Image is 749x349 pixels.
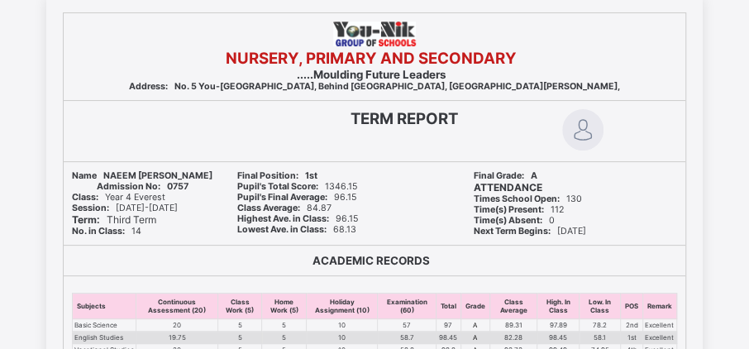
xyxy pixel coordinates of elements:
th: Examination (60) [378,294,436,319]
b: Time(s) Present: [474,204,544,215]
span: 0 [474,215,555,226]
th: Subjects [73,294,136,319]
td: 89.31 [489,319,537,332]
td: English Studies [73,332,136,344]
span: Year 4 Everest [72,192,165,203]
span: 1st [237,170,317,181]
td: 1st [620,332,642,344]
span: 112 [474,204,564,215]
th: Grade [460,294,489,319]
td: 5 [262,332,307,344]
span: NAEEM [PERSON_NAME] [72,170,212,181]
span: 96.15 [237,213,358,224]
td: Excellent [642,319,676,332]
th: Home Work (5) [262,294,307,319]
td: 78.2 [580,319,621,332]
span: 84.87 [237,203,332,213]
td: 5 [217,332,262,344]
td: A [460,319,489,332]
td: 97 [436,319,460,332]
th: Holiday Assignment (10) [307,294,378,319]
b: Lowest Ave. in Class: [237,224,327,235]
span: [DATE]-[DATE] [72,203,178,213]
td: Excellent [642,332,676,344]
b: Pupil's Final Average: [237,192,327,203]
span: 0757 [97,181,188,192]
th: Class Work (5) [217,294,262,319]
span: No. 5 You-[GEOGRAPHIC_DATA], Behind [GEOGRAPHIC_DATA], [GEOGRAPHIC_DATA][PERSON_NAME], [129,81,620,92]
b: Highest Ave. in Class: [237,213,329,224]
span: Third Term [72,213,156,226]
b: TERM REPORT [351,109,458,128]
b: NURSERY, PRIMARY AND SECONDARY [226,49,517,68]
td: 58.1 [580,332,621,344]
b: Class: [72,192,98,203]
b: ATTENDANCE [474,181,542,194]
span: 68.13 [237,224,356,235]
th: Total [436,294,460,319]
b: Time(s) Absent: [474,215,542,226]
span: 14 [72,226,141,237]
td: 82.28 [489,332,537,344]
b: .....Moulding Future Leaders [297,68,446,81]
span: 96.15 [237,192,356,203]
td: 10 [307,332,378,344]
span: [DATE] [474,226,586,237]
td: 98.45 [537,332,580,344]
span: 1346.15 [237,181,357,192]
td: 19.75 [136,332,218,344]
span: A [474,170,537,181]
b: ACADEMIC RECORDS [312,254,430,267]
td: 10 [307,319,378,332]
b: Name [72,170,97,181]
b: Final Grade: [474,170,524,181]
b: Pupil's Total Score: [237,181,318,192]
b: No. in Class: [72,226,125,237]
b: Next Term Begins: [474,226,551,237]
th: Class Average [489,294,537,319]
th: POS [620,294,642,319]
b: Session: [72,203,109,213]
td: 5 [217,319,262,332]
b: Times School Open: [474,194,560,204]
th: Continuous Assessment (20) [136,294,218,319]
td: 57 [378,319,436,332]
th: Remark [642,294,676,319]
b: Final Position: [237,170,298,181]
b: Class Average: [237,203,300,213]
td: 20 [136,319,218,332]
td: 5 [262,319,307,332]
td: 2nd [620,319,642,332]
th: Low. In Class [580,294,621,319]
b: Term: [72,213,100,226]
th: High. In Class [537,294,580,319]
b: Address: [129,81,168,92]
td: Basic Science [73,319,136,332]
td: 58.7 [378,332,436,344]
td: 98.45 [436,332,460,344]
td: A [460,332,489,344]
span: 130 [474,194,582,204]
td: 97.89 [537,319,580,332]
b: Admission No: [97,181,160,192]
